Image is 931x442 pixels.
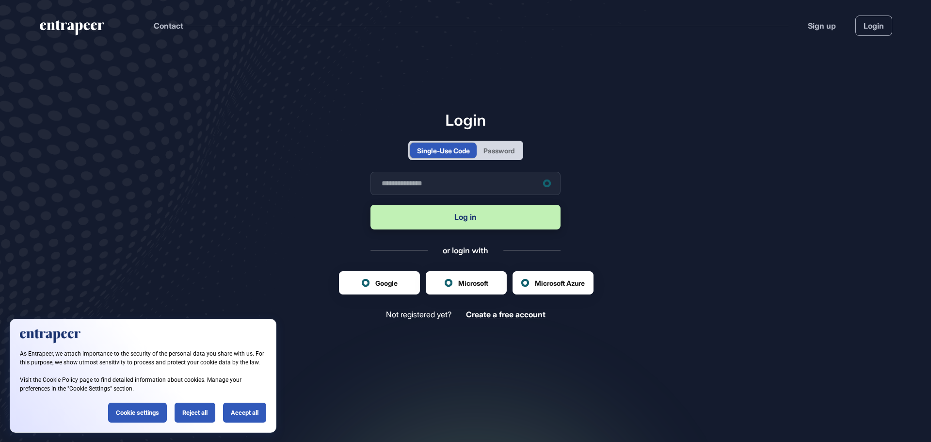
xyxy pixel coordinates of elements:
span: Create a free account [466,310,546,319]
a: Create a free account [466,310,546,319]
span: Not registered yet? [386,310,451,319]
a: Sign up [808,20,836,32]
button: Contact [154,19,183,32]
a: Login [855,16,892,36]
a: entrapeer-logo [39,20,105,39]
div: Password [483,146,514,156]
div: Single-Use Code [417,146,470,156]
button: Log in [370,205,561,229]
div: or login with [443,245,488,256]
h1: Login [370,111,561,129]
